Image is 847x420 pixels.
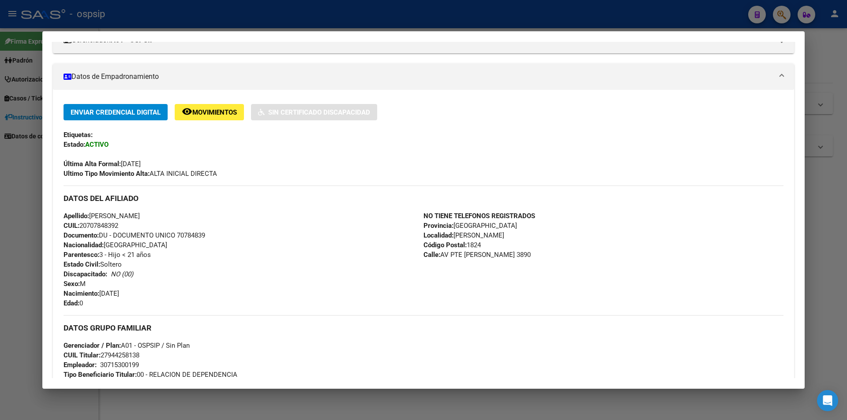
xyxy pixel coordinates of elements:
strong: Empleador: [64,361,97,369]
button: Sin Certificado Discapacidad [251,104,377,120]
span: 3 - Hijo < 21 años [64,251,151,259]
strong: Calle: [423,251,440,259]
strong: Código Postal: [423,241,467,249]
strong: Discapacitado: [64,270,107,278]
strong: Estado Civil: [64,260,100,268]
mat-icon: remove_red_eye [182,106,192,117]
div: 30715300199 [100,360,139,370]
span: Enviar Credencial Digital [71,108,161,116]
i: NO (00) [111,270,133,278]
span: [DATE] [64,160,141,168]
span: [GEOGRAPHIC_DATA] [423,222,517,230]
strong: CUIL: [64,222,79,230]
h3: DATOS DEL AFILIADO [64,193,783,203]
strong: Nacimiento: [64,290,99,297]
strong: CUIL Titular: [64,351,101,359]
strong: ACTIVO [85,141,109,149]
button: Movimientos [175,104,244,120]
strong: Ultimo Tipo Movimiento Alta: [64,170,150,178]
strong: Tipo Beneficiario Titular: [64,371,137,379]
strong: Estado: [64,141,85,149]
strong: Localidad: [423,231,453,239]
strong: Apellido: [64,212,89,220]
strong: Última Alta Formal: [64,160,121,168]
span: 1824 [423,241,481,249]
strong: Parentesco: [64,251,99,259]
span: Soltero [64,260,122,268]
h3: DATOS GRUPO FAMILIAR [64,323,783,333]
mat-expansion-panel-header: Datos de Empadronamiento [53,63,794,90]
span: DU - DOCUMENTO UNICO 70784839 [64,231,205,239]
strong: Documento: [64,231,99,239]
span: 0 [64,299,83,307]
strong: Gerenciador / Plan: [64,342,121,349]
span: AV PTE [PERSON_NAME] 3890 [423,251,531,259]
span: [DATE] [64,290,119,297]
span: [GEOGRAPHIC_DATA] [64,241,167,249]
span: [PERSON_NAME] [423,231,504,239]
span: 20707848392 [64,222,118,230]
span: M [64,280,86,288]
strong: Etiquetas: [64,131,93,139]
strong: Nacionalidad: [64,241,104,249]
span: 27944258138 [64,351,139,359]
span: Sin Certificado Discapacidad [268,108,370,116]
span: ALTA INICIAL DIRECTA [64,170,217,178]
strong: NO TIENE TELEFONOS REGISTRADOS [423,212,535,220]
strong: Provincia: [423,222,453,230]
strong: Edad: [64,299,79,307]
span: A01 - OSPSIP / Sin Plan [64,342,190,349]
button: Enviar Credencial Digital [64,104,168,120]
strong: Sexo: [64,280,80,288]
span: 00 - RELACION DE DEPENDENCIA [64,371,237,379]
mat-panel-title: Datos de Empadronamiento [64,71,773,82]
div: Open Intercom Messenger [817,390,838,411]
span: Movimientos [192,108,237,116]
span: [PERSON_NAME] [64,212,140,220]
